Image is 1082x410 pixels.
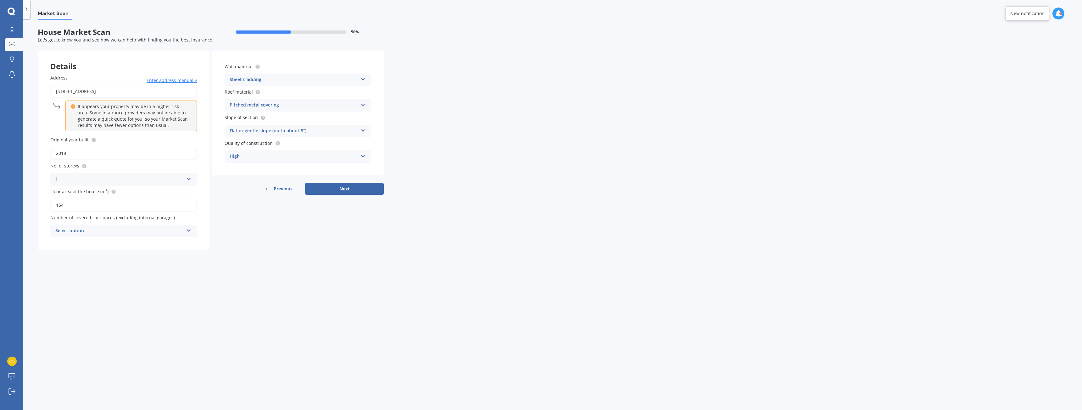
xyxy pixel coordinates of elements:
[50,147,197,160] input: Enter year
[1010,10,1045,17] div: New notification
[230,153,358,160] div: High
[38,51,209,69] div: Details
[50,199,197,212] input: Enter floor area
[305,183,384,195] button: Next
[230,76,358,84] div: Sheet cladding
[78,103,189,128] p: It appears your property may be in a higher risk area. Some insurance providers may not be able t...
[50,75,68,81] span: Address
[50,189,109,194] span: Floor area of the house (m²)
[38,28,211,37] span: House Market Scan
[225,115,258,121] span: Slope of section
[225,89,253,95] span: Roof material
[50,85,197,98] input: Enter address
[55,227,184,235] div: Select option
[38,37,212,43] span: Let's get to know you and see how we can help with finding you the best insurance
[230,127,358,135] div: Flat or gentle slope (up to about 5°)
[7,357,17,366] img: b2cfcc2915570229814b615ed37dcf1f
[230,101,358,109] div: Pitched metal covering
[274,184,293,194] span: Previous
[50,137,89,143] span: Original year built
[225,63,253,69] span: Wall material
[50,215,175,221] span: Number of covered car spaces (excluding internal garages)
[351,30,359,34] span: 50 %
[147,77,197,84] span: Enter address manually
[55,176,184,183] div: 1
[38,10,72,19] span: Market Scan
[50,163,79,169] span: No. of storeys
[225,140,273,146] span: Quality of construction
